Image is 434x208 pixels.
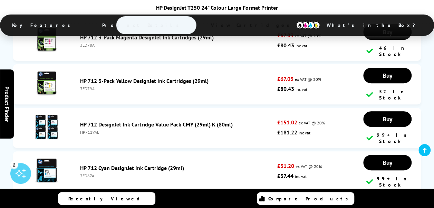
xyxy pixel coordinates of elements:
a: Recently Viewed [58,192,155,205]
span: inc vat [299,130,310,135]
span: What’s in the Box? [316,17,432,34]
span: ex VAT @ 20% [295,77,321,82]
strong: £37.44 [277,172,293,179]
div: 3ED67A [80,173,274,178]
a: HP 712 3-Pack Yellow DesignJet Ink Cartridges (29ml) [80,77,209,84]
span: ex VAT @ 20% [296,164,322,169]
span: Key Features [2,17,84,34]
span: Product Finder [3,86,10,122]
span: ex VAT @ 20% [299,120,325,125]
span: Product Details [92,17,193,34]
strong: £80.43 [277,42,294,49]
span: Compare Products [268,196,352,202]
span: inc vat [295,174,307,179]
a: HP 712 DesignJet Ink Cartridge Value Pack CMY (29ml) K (80ml) [80,121,233,128]
div: 52 In Stock [366,88,408,101]
span: inc vat [296,43,307,48]
span: Recently Viewed [68,196,147,202]
div: 2 [10,161,18,168]
div: 46 In Stock [366,45,408,57]
strong: £67.03 [277,75,293,82]
span: inc vat [296,87,307,92]
img: HP 712 DesignJet Ink Cartridge Value Pack CMY (29ml) K (80ml) [35,115,59,139]
div: 99+ In Stock [366,132,408,144]
div: 99+ In Stock [366,176,408,188]
strong: £80.43 [277,85,294,92]
span: Buy [383,159,392,167]
strong: £151.02 [277,119,297,126]
div: 3ED79A [80,86,274,91]
a: Compare Products [257,192,354,205]
img: HP 712 Cyan DesignJet Ink Cartridge (29ml) [35,159,59,183]
a: HP 712 Cyan DesignJet Ink Cartridge (29ml) [80,164,184,171]
div: 3ED78A [80,42,274,48]
strong: £181.22 [277,129,297,136]
div: HP712VAL [80,130,274,135]
span: Buy [383,115,392,123]
img: HP 712 3-Pack Yellow DesignJet Ink Cartridges (29ml) [35,72,59,96]
strong: £31.20 [277,162,294,169]
span: View Cartridges [201,16,309,34]
span: Buy [383,72,392,79]
img: cmyk-icon.svg [296,21,320,29]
